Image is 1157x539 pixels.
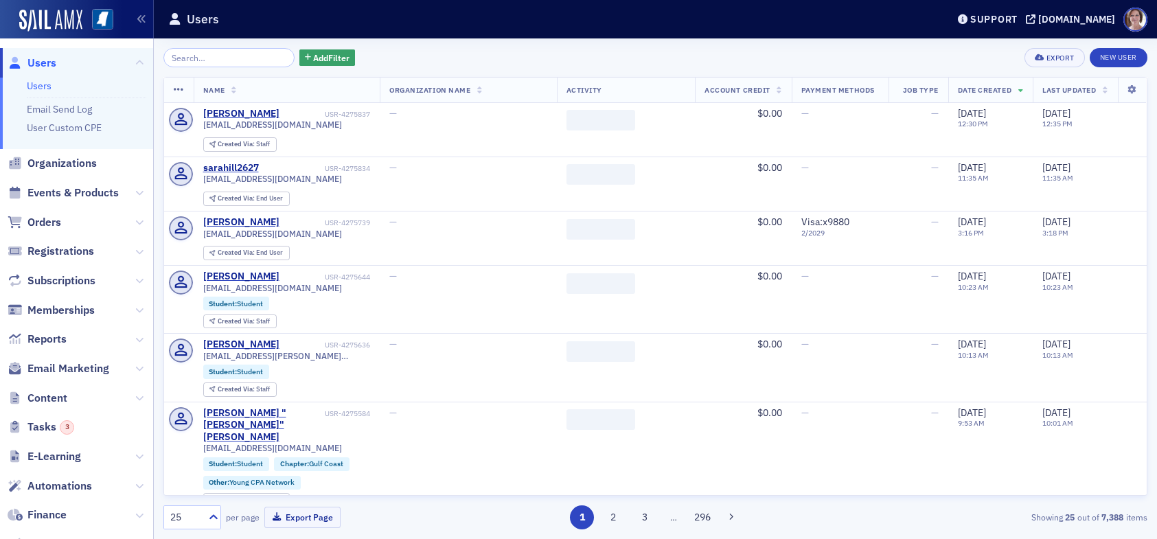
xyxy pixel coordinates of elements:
[203,85,225,95] span: Name
[82,9,113,32] a: View Homepage
[602,505,626,529] button: 2
[209,299,237,308] span: Student :
[757,406,782,419] span: $0.00
[1090,48,1147,67] a: New User
[209,477,229,487] span: Other :
[931,216,939,228] span: —
[203,229,342,239] span: [EMAIL_ADDRESS][DOMAIN_NAME]
[8,244,94,259] a: Registrations
[203,351,371,361] span: [EMAIL_ADDRESS][PERSON_NAME][DOMAIN_NAME]
[218,141,270,148] div: Staff
[218,317,256,325] span: Created Via :
[757,270,782,282] span: $0.00
[8,479,92,494] a: Automations
[632,505,656,529] button: 3
[1042,338,1070,350] span: [DATE]
[1042,406,1070,419] span: [DATE]
[209,459,263,468] a: Student:Student
[1042,282,1073,292] time: 10:23 AM
[19,10,82,32] img: SailAMX
[903,85,939,95] span: Job Type
[757,107,782,119] span: $0.00
[187,11,219,27] h1: Users
[27,215,61,230] span: Orders
[958,107,986,119] span: [DATE]
[203,314,277,329] div: Created Via: Staff
[60,420,74,435] div: 3
[1042,350,1073,360] time: 10:13 AM
[931,270,939,282] span: —
[664,511,683,523] span: …
[218,195,283,203] div: End User
[801,338,809,350] span: —
[27,273,95,288] span: Subscriptions
[203,271,279,283] a: [PERSON_NAME]
[170,510,201,525] div: 25
[27,156,97,171] span: Organizations
[1026,14,1120,24] button: [DOMAIN_NAME]
[801,161,809,174] span: —
[801,229,879,238] span: 2 / 2029
[27,479,92,494] span: Automations
[8,507,67,523] a: Finance
[203,407,323,444] a: [PERSON_NAME] "[PERSON_NAME]" [PERSON_NAME]
[8,449,81,464] a: E-Learning
[27,303,95,318] span: Memberships
[931,107,939,119] span: —
[958,173,989,183] time: 11:35 AM
[931,161,939,174] span: —
[958,119,988,128] time: 12:30 PM
[163,48,295,67] input: Search…
[566,219,635,240] span: ‌
[1042,161,1070,174] span: [DATE]
[566,273,635,294] span: ‌
[8,273,95,288] a: Subscriptions
[209,367,263,376] a: Student:Student
[801,85,875,95] span: Payment Methods
[264,507,341,528] button: Export Page
[570,505,594,529] button: 1
[704,85,770,95] span: Account Credit
[389,270,397,282] span: —
[203,382,277,397] div: Created Via: Staff
[566,110,635,130] span: ‌
[389,338,397,350] span: —
[203,493,290,507] div: Created Via: End User
[27,185,119,200] span: Events & Products
[1042,270,1070,282] span: [DATE]
[8,361,109,376] a: Email Marketing
[203,283,342,293] span: [EMAIL_ADDRESS][DOMAIN_NAME]
[209,299,263,308] a: Student:Student
[282,110,370,119] div: USR-4275837
[8,420,74,435] a: Tasks3
[1042,173,1073,183] time: 11:35 AM
[282,341,370,349] div: USR-4275636
[1042,418,1073,428] time: 10:01 AM
[325,409,370,418] div: USR-4275584
[203,119,342,130] span: [EMAIL_ADDRESS][DOMAIN_NAME]
[389,85,470,95] span: Organization Name
[958,282,989,292] time: 10:23 AM
[274,457,350,471] div: Chapter:
[27,361,109,376] span: Email Marketing
[958,228,984,238] time: 3:16 PM
[27,507,67,523] span: Finance
[1123,8,1147,32] span: Profile
[203,339,279,351] a: [PERSON_NAME]
[8,391,67,406] a: Content
[958,406,986,419] span: [DATE]
[566,341,635,362] span: ‌
[280,459,343,468] a: Chapter:Gulf Coast
[203,108,279,120] a: [PERSON_NAME]
[218,139,256,148] span: Created Via :
[8,332,67,347] a: Reports
[203,216,279,229] div: [PERSON_NAME]
[299,49,356,67] button: AddFilter
[690,505,714,529] button: 296
[1063,511,1077,523] strong: 25
[389,216,397,228] span: —
[203,162,259,174] a: sarahill2627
